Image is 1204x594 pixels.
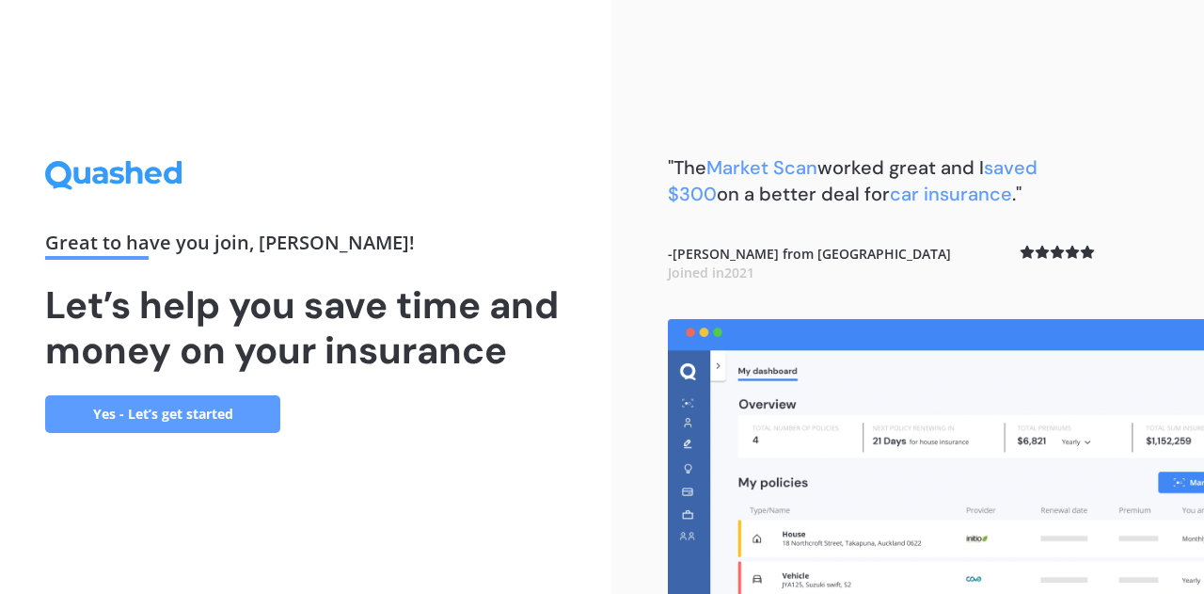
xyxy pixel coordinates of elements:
b: - [PERSON_NAME] from [GEOGRAPHIC_DATA] [668,245,951,281]
span: car insurance [890,182,1012,206]
a: Yes - Let’s get started [45,395,280,433]
h1: Let’s help you save time and money on your insurance [45,282,566,373]
div: Great to have you join , [PERSON_NAME] ! [45,233,566,260]
b: "The worked great and I on a better deal for ." [668,155,1038,206]
span: Market Scan [706,155,817,180]
span: Joined in 2021 [668,264,754,281]
img: dashboard.webp [668,319,1204,594]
